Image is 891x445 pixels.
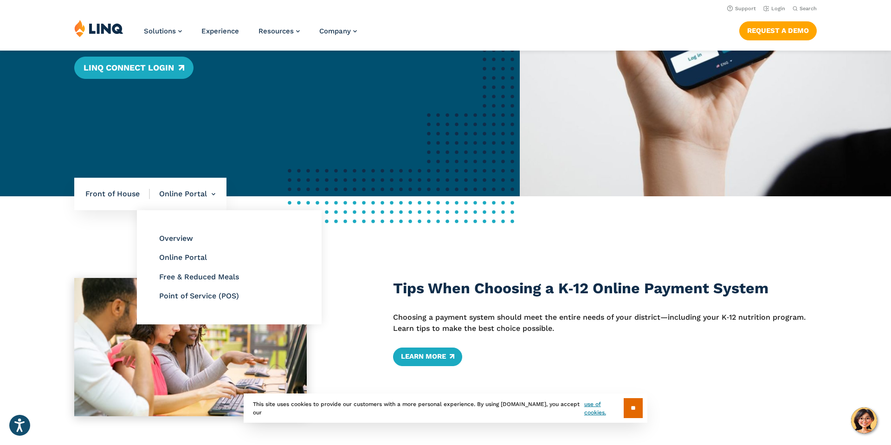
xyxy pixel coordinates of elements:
a: Request a Demo [739,21,817,40]
a: Login [763,6,785,12]
p: Choosing a payment system should meet the entire needs of your district—including your K‑12 nutri... [393,312,817,335]
a: Experience [201,27,239,35]
h3: Tips When Choosing a K‑12 Online Payment System [393,278,817,299]
a: Learn More [393,348,462,366]
span: Front of House [85,189,150,199]
img: LINQ | K‑12 Software [74,19,123,37]
a: Overview [159,234,193,243]
nav: Button Navigation [739,19,817,40]
span: Resources [258,27,294,35]
a: Company [319,27,357,35]
a: Solutions [144,27,182,35]
a: LINQ Connect Login [74,57,194,79]
li: Online Portal [150,178,215,210]
a: use of cookies. [584,400,624,417]
button: Hello, have a question? Let’s chat. [851,407,877,433]
a: Resources [258,27,300,35]
span: Search [800,6,817,12]
a: Point of Service (POS) [159,291,239,300]
img: Woman looking at different systems with colleagues [74,278,307,417]
div: This site uses cookies to provide our customers with a more personal experience. By using [DOMAIN... [244,393,647,423]
span: Solutions [144,27,176,35]
span: Company [319,27,351,35]
a: Online Portal [159,253,207,262]
a: Free & Reduced Meals [159,272,239,281]
nav: Primary Navigation [144,19,357,50]
button: Open Search Bar [793,5,817,12]
a: Support [727,6,756,12]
